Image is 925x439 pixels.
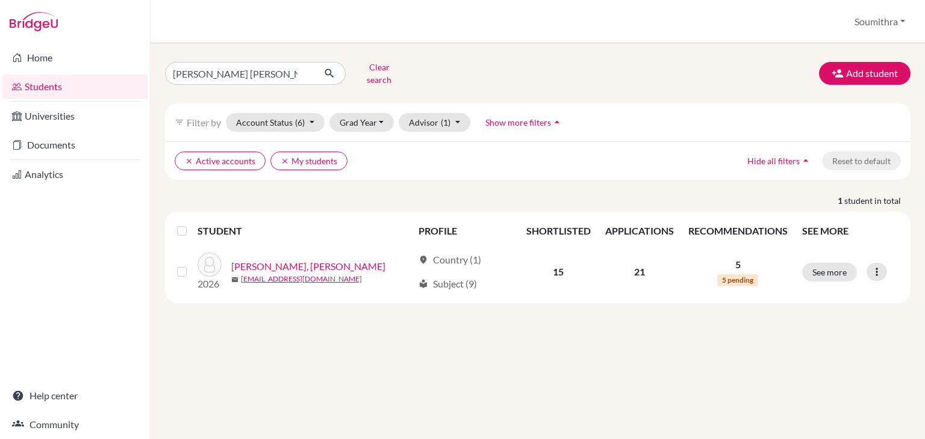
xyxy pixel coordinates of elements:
i: clear [185,157,193,165]
i: arrow_drop_up [551,116,563,128]
button: Hide all filtersarrow_drop_up [737,152,822,170]
a: Students [2,75,148,99]
a: Universities [2,104,148,128]
td: 15 [519,245,598,298]
button: Add student [819,62,911,85]
button: Grad Year [329,113,394,132]
img: Bridge-U [10,12,58,31]
span: student in total [844,194,911,207]
i: filter_list [175,117,184,127]
span: 5 pending [717,274,758,286]
span: (1) [441,117,450,127]
button: Show more filtersarrow_drop_up [475,113,573,132]
td: 21 [598,245,681,298]
th: SHORTLISTED [519,216,598,245]
i: clear [281,157,289,165]
button: See more [802,263,857,281]
input: Find student by name... [165,62,314,85]
button: Reset to default [822,152,901,170]
strong: 1 [838,194,844,207]
a: Home [2,46,148,70]
a: [PERSON_NAME], [PERSON_NAME] [231,259,385,274]
a: Analytics [2,162,148,186]
button: Account Status(6) [226,113,325,132]
span: Filter by [187,117,221,128]
th: APPLICATIONS [598,216,681,245]
a: Help center [2,384,148,408]
span: Show more filters [485,117,551,127]
th: STUDENT [198,216,411,245]
span: location_on [419,255,428,265]
span: mail [231,276,238,283]
p: 2026 [198,277,222,291]
img: Dinesh, Aryan [198,253,222,277]
button: clearMy students [270,152,347,170]
span: Hide all filters [747,156,800,166]
th: SEE MORE [795,216,906,245]
p: 5 [688,257,788,272]
i: arrow_drop_up [800,155,812,167]
a: Documents [2,133,148,157]
button: Soumithra [849,10,911,33]
th: PROFILE [411,216,519,245]
th: RECOMMENDATIONS [681,216,795,245]
button: Clear search [346,58,413,89]
a: Community [2,413,148,437]
div: Country (1) [419,253,481,267]
button: Advisor(1) [399,113,470,132]
div: Subject (9) [419,277,477,291]
a: [EMAIL_ADDRESS][DOMAIN_NAME] [241,274,362,284]
span: (6) [295,117,305,127]
span: local_library [419,279,428,289]
button: clearActive accounts [175,152,266,170]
